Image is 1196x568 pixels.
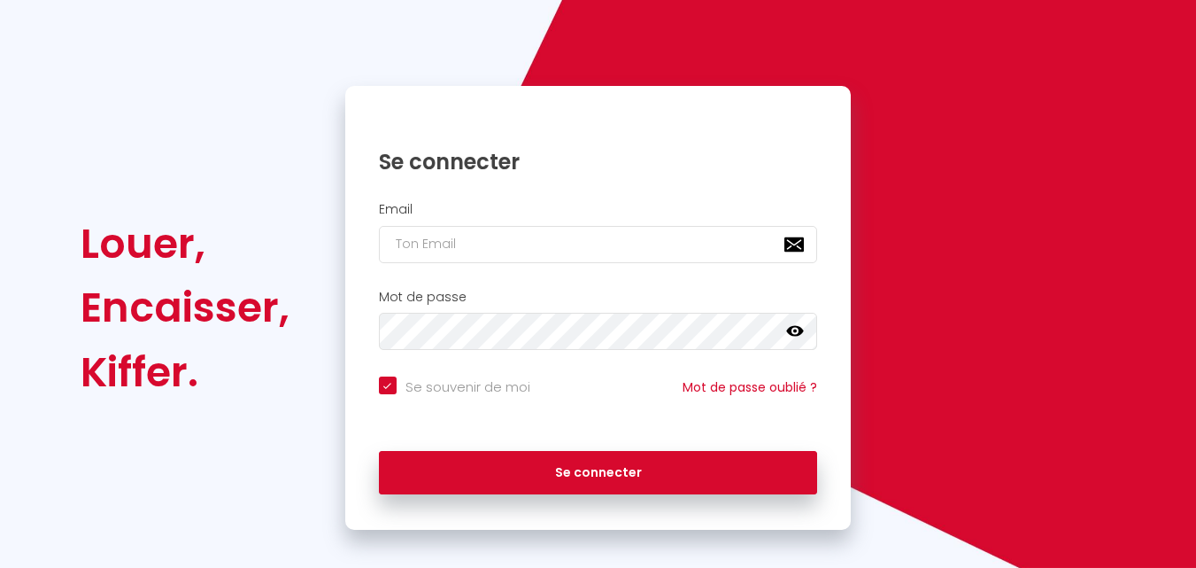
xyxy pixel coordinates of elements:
a: Mot de passe oublié ? [683,378,817,396]
div: Louer, [81,212,289,276]
h1: Se connecter [379,148,818,175]
button: Se connecter [379,451,818,495]
div: Encaisser, [81,276,289,339]
h2: Mot de passe [379,290,818,305]
h2: Email [379,202,818,217]
div: Kiffer. [81,340,289,404]
input: Ton Email [379,226,818,263]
